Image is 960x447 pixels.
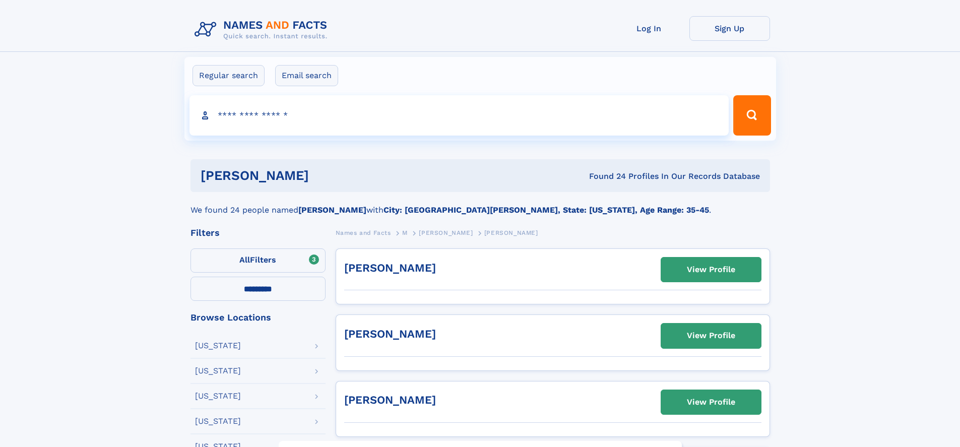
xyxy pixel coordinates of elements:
[190,248,326,273] label: Filters
[195,342,241,350] div: [US_STATE]
[449,171,760,182] div: Found 24 Profiles In Our Records Database
[419,229,473,236] span: [PERSON_NAME]
[484,229,538,236] span: [PERSON_NAME]
[689,16,770,41] a: Sign Up
[419,226,473,239] a: [PERSON_NAME]
[383,205,709,215] b: City: [GEOGRAPHIC_DATA][PERSON_NAME], State: [US_STATE], Age Range: 35-45
[661,324,761,348] a: View Profile
[609,16,689,41] a: Log In
[344,394,436,406] a: [PERSON_NAME]
[298,205,366,215] b: [PERSON_NAME]
[239,255,250,265] span: All
[190,228,326,237] div: Filters
[195,367,241,375] div: [US_STATE]
[344,328,436,340] a: [PERSON_NAME]
[336,226,391,239] a: Names and Facts
[687,258,735,281] div: View Profile
[661,258,761,282] a: View Profile
[201,169,449,182] h1: [PERSON_NAME]
[190,192,770,216] div: We found 24 people named with .
[344,262,436,274] a: [PERSON_NAME]
[687,391,735,414] div: View Profile
[189,95,729,136] input: search input
[402,226,408,239] a: M
[195,417,241,425] div: [US_STATE]
[190,313,326,322] div: Browse Locations
[275,65,338,86] label: Email search
[661,390,761,414] a: View Profile
[193,65,265,86] label: Regular search
[190,16,336,43] img: Logo Names and Facts
[195,392,241,400] div: [US_STATE]
[402,229,408,236] span: M
[733,95,771,136] button: Search Button
[687,324,735,347] div: View Profile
